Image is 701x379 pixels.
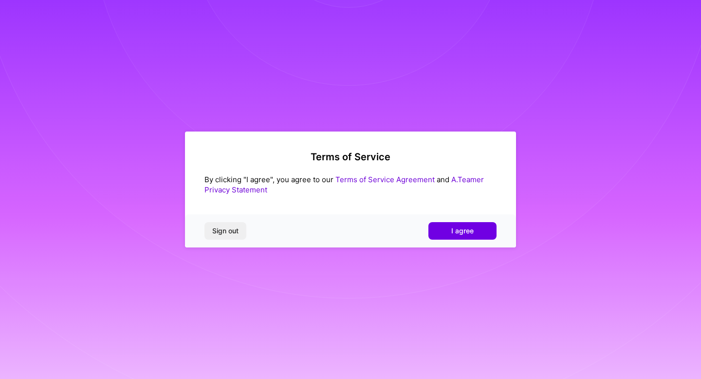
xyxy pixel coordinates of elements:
[451,226,474,236] span: I agree
[335,175,435,184] a: Terms of Service Agreement
[212,226,239,236] span: Sign out
[428,222,497,240] button: I agree
[204,222,246,240] button: Sign out
[204,151,497,163] h2: Terms of Service
[204,174,497,195] div: By clicking "I agree", you agree to our and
